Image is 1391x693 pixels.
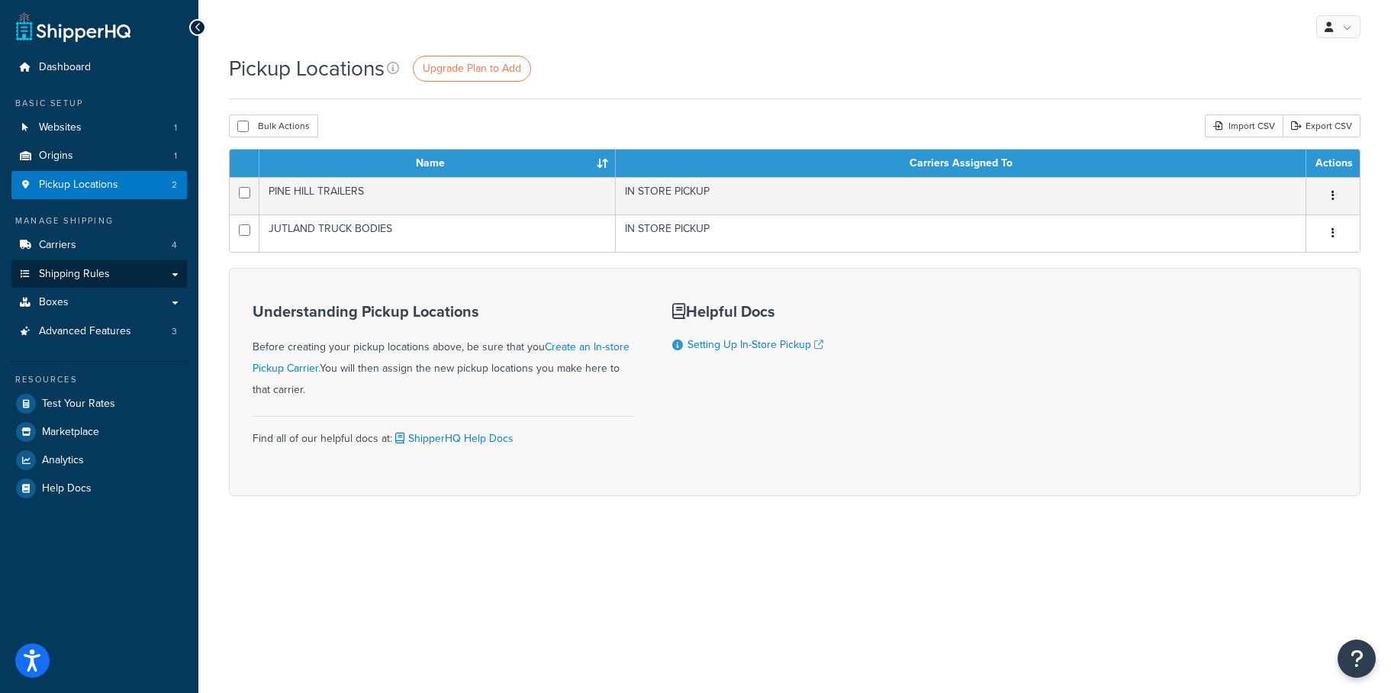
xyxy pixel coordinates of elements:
[259,214,616,252] td: JUTLAND TRUCK BODIES
[229,114,318,137] button: Bulk Actions
[259,177,616,214] td: PINE HILL TRAILERS
[11,231,187,259] a: Carriers 4
[11,114,187,142] li: Websites
[1283,114,1360,137] a: Export CSV
[16,11,130,42] a: ShipperHQ Home
[42,454,84,467] span: Analytics
[174,121,177,134] span: 1
[39,179,118,192] span: Pickup Locations
[42,426,99,439] span: Marketplace
[11,475,187,502] a: Help Docs
[39,121,82,134] span: Websites
[11,171,187,199] li: Pickup Locations
[11,231,187,259] li: Carriers
[253,416,634,450] div: Find all of our helpful docs at:
[11,317,187,346] li: Advanced Features
[11,142,187,170] li: Origins
[11,446,187,474] a: Analytics
[423,60,521,76] span: Upgrade Plan to Add
[42,398,115,411] span: Test Your Rates
[172,239,177,252] span: 4
[11,317,187,346] a: Advanced Features 3
[616,214,1306,252] td: IN STORE PICKUP
[39,325,131,338] span: Advanced Features
[616,150,1306,177] th: Carriers Assigned To
[672,303,840,320] h3: Helpful Docs
[616,177,1306,214] td: IN STORE PICKUP
[11,390,187,417] a: Test Your Rates
[42,482,92,495] span: Help Docs
[11,373,187,386] div: Resources
[39,239,76,252] span: Carriers
[11,214,187,227] div: Manage Shipping
[1306,150,1360,177] th: Actions
[11,171,187,199] a: Pickup Locations 2
[687,337,823,353] a: Setting Up In-Store Pickup
[172,325,177,338] span: 3
[392,430,514,446] a: ShipperHQ Help Docs
[1338,640,1376,678] button: Open Resource Center
[39,268,110,281] span: Shipping Rules
[11,142,187,170] a: Origins 1
[11,97,187,110] div: Basic Setup
[1205,114,1283,137] div: Import CSV
[259,150,616,177] th: Name : activate to sort column ascending
[11,288,187,317] a: Boxes
[413,56,531,82] a: Upgrade Plan to Add
[253,303,634,320] h3: Understanding Pickup Locations
[39,296,69,309] span: Boxes
[11,114,187,142] a: Websites 1
[174,150,177,163] span: 1
[229,53,385,83] h1: Pickup Locations
[39,150,73,163] span: Origins
[11,260,187,288] a: Shipping Rules
[11,53,187,82] a: Dashboard
[11,418,187,446] a: Marketplace
[253,303,634,401] div: Before creating your pickup locations above, be sure that you You will then assign the new pickup...
[39,61,91,74] span: Dashboard
[172,179,177,192] span: 2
